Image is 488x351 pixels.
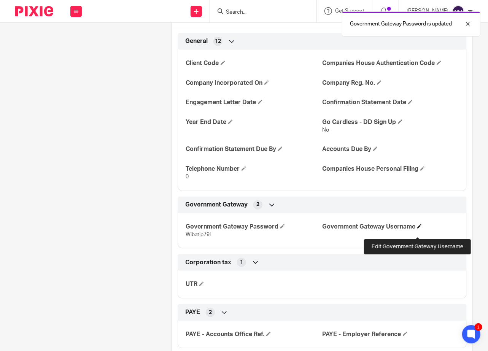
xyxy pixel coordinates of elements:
span: PAYE [185,308,200,316]
p: Government Gateway Password is updated [350,20,452,28]
input: Search [225,9,294,16]
h4: PAYE - Employer Reference [322,330,459,338]
span: 1 [240,259,243,266]
h4: Engagement Letter Date [186,98,322,106]
h4: Confirmation Statement Date [322,98,459,106]
h4: Government Gateway Username [322,223,459,231]
img: svg%3E [452,5,464,17]
h4: Client Code [186,59,322,67]
img: Pixie [15,6,53,16]
h4: Year End Date [186,118,322,126]
h4: Accounts Due By [322,145,459,153]
h4: Telephone Number [186,165,322,173]
span: No [322,127,329,133]
h4: Government Gateway Password [186,223,322,231]
span: 2 [256,201,259,208]
span: Wibatip79! [186,232,211,237]
span: Corporation tax [185,259,231,267]
span: 12 [215,38,221,45]
span: General [185,37,208,45]
h4: UTR [186,280,322,288]
h4: Companies House Personal Filing [322,165,459,173]
span: 0 [186,174,189,179]
h4: Confirmation Statement Due By [186,145,322,153]
h4: Company Incorporated On [186,79,322,87]
h4: Companies House Authentication Code [322,59,459,67]
h4: PAYE - Accounts Office Ref. [186,330,322,338]
h4: Go Cardless - DD Sign Up [322,118,459,126]
span: Government Gateway [185,201,248,209]
div: 1 [475,323,482,331]
span: 2 [209,309,212,316]
h4: Company Reg. No. [322,79,459,87]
